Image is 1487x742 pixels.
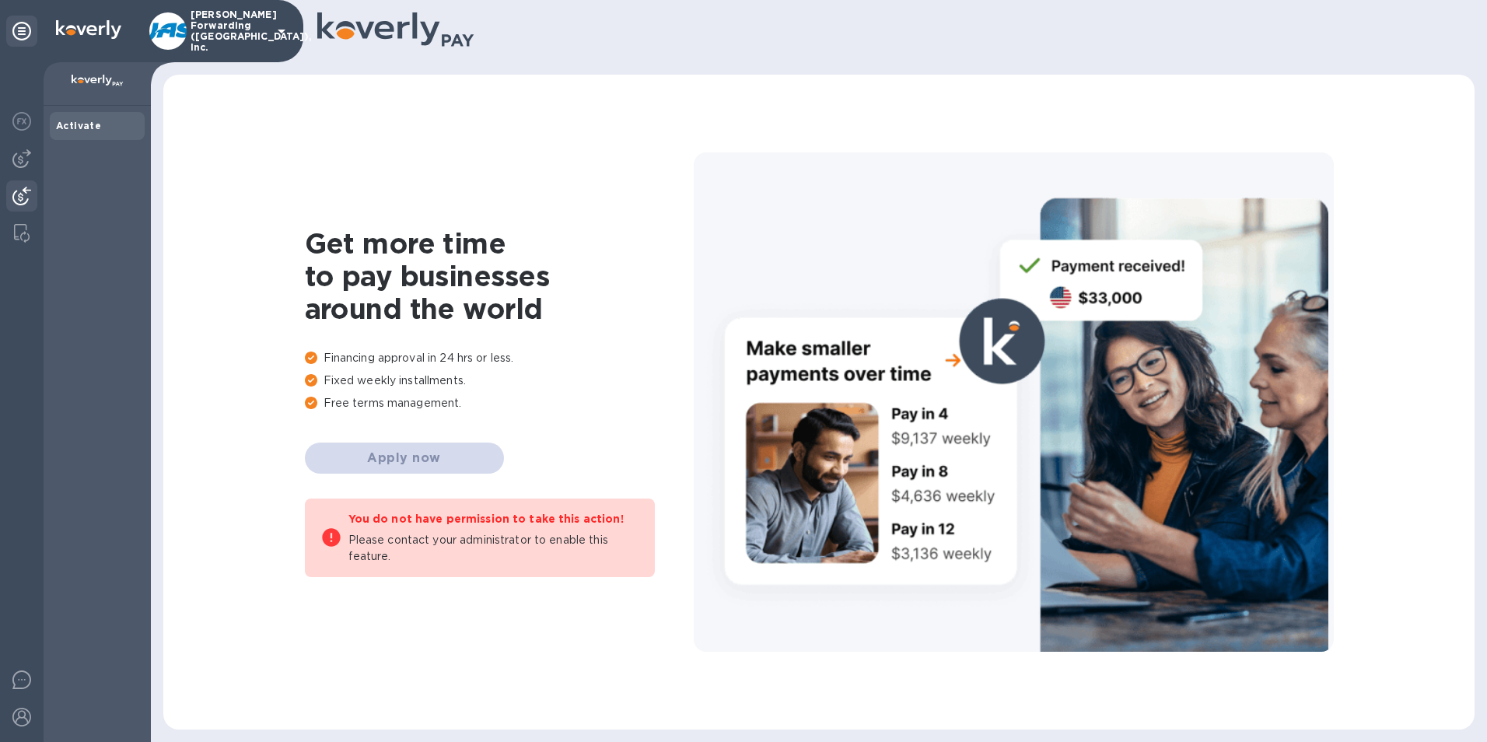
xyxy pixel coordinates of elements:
p: Free terms management. [305,395,694,411]
img: Foreign exchange [12,112,31,131]
p: Fixed weekly installments. [305,373,694,389]
div: Unpin categories [6,16,37,47]
p: Please contact your administrator to enable this feature. [348,532,639,565]
img: Logo [56,20,121,39]
h1: Get more time to pay businesses around the world [305,227,694,325]
b: You do not have permission to take this action! [348,513,624,525]
p: [PERSON_NAME] Forwarding ([GEOGRAPHIC_DATA]), Inc. [191,9,268,53]
p: Financing approval in 24 hrs or less. [305,350,694,366]
b: Activate [56,120,101,131]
